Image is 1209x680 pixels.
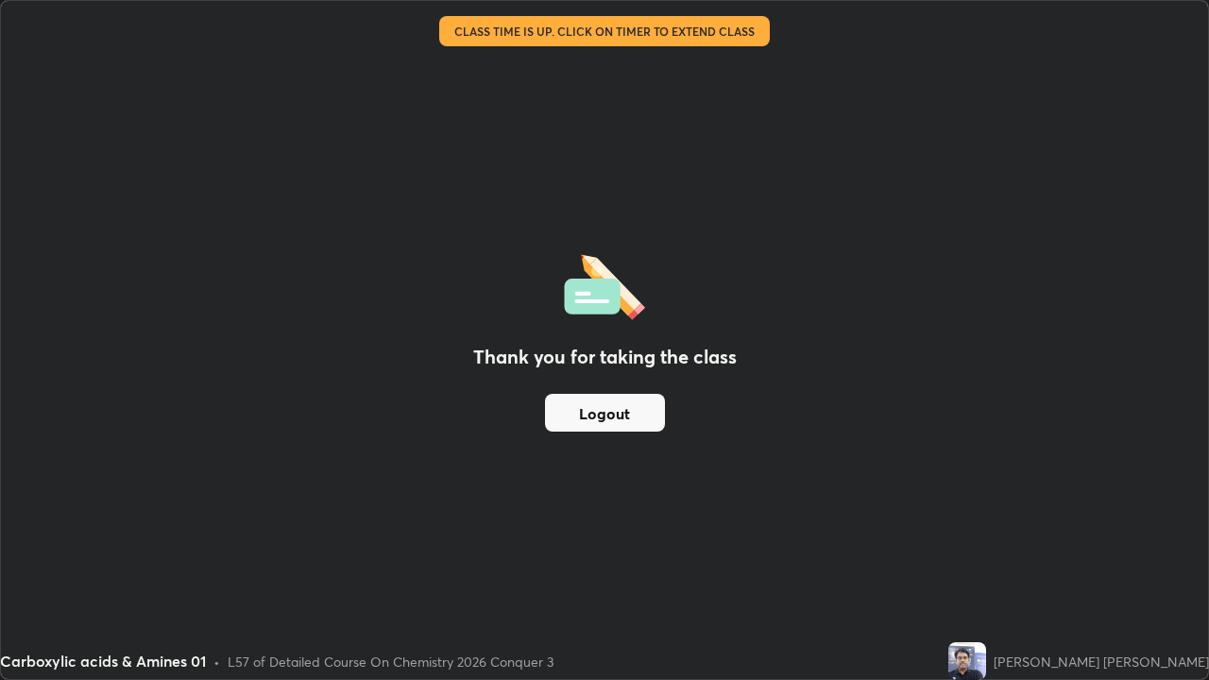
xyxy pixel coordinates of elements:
img: 4dbd5e4e27d8441580130e5f502441a8.jpg [948,642,986,680]
div: L57 of Detailed Course On Chemistry 2026 Conquer 3 [228,652,553,671]
div: [PERSON_NAME] [PERSON_NAME] [994,652,1209,671]
img: offlineFeedback.1438e8b3.svg [564,248,645,320]
button: Logout [545,394,665,432]
h2: Thank you for taking the class [473,343,737,371]
div: • [213,652,220,671]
